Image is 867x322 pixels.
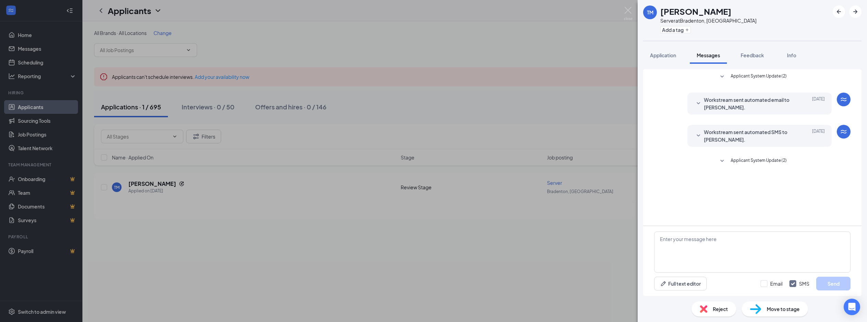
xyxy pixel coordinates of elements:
span: Applicant System Update (2) [731,73,787,81]
div: TM [647,9,653,16]
button: ArrowLeftNew [833,5,845,18]
svg: ArrowLeftNew [835,8,843,16]
svg: SmallChevronDown [718,157,726,165]
span: Info [787,52,796,58]
button: PlusAdd a tag [660,26,691,33]
svg: SmallChevronDown [694,132,703,140]
span: Workstream sent automated SMS to [PERSON_NAME]. [704,128,794,143]
svg: WorkstreamLogo [840,95,848,104]
button: SmallChevronDownApplicant System Update (2) [718,73,787,81]
span: Messages [697,52,720,58]
svg: SmallChevronDown [694,99,703,108]
button: SmallChevronDownApplicant System Update (2) [718,157,787,165]
span: Feedback [741,52,764,58]
svg: WorkstreamLogo [840,128,848,136]
span: Workstream sent automated email to [PERSON_NAME]. [704,96,794,111]
div: Server at Bradenton, [GEOGRAPHIC_DATA] [660,17,756,24]
span: Application [650,52,676,58]
svg: Plus [685,28,689,32]
div: Open Intercom Messenger [844,299,860,315]
span: Reject [713,305,728,313]
span: Applicant System Update (2) [731,157,787,165]
span: [DATE] [812,96,825,111]
button: Full text editorPen [654,277,707,290]
button: Send [816,277,851,290]
h1: [PERSON_NAME] [660,5,731,17]
button: ArrowRight [849,5,862,18]
span: Move to stage [767,305,800,313]
svg: SmallChevronDown [718,73,726,81]
svg: Pen [660,280,667,287]
span: [DATE] [812,128,825,143]
svg: ArrowRight [851,8,859,16]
